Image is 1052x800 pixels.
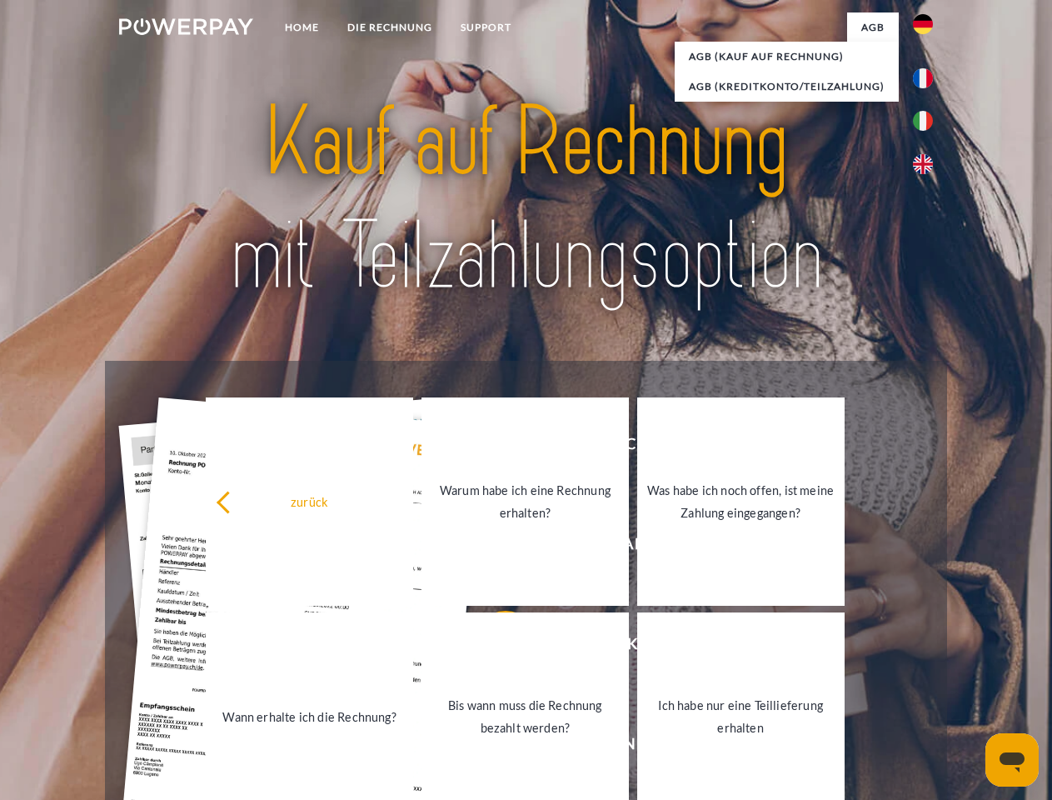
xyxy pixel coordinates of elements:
div: Was habe ich noch offen, ist meine Zahlung eingegangen? [647,479,835,524]
img: it [913,111,933,131]
img: fr [913,68,933,88]
div: Wann erhalte ich die Rechnung? [216,705,403,727]
img: title-powerpay_de.svg [159,80,893,319]
a: AGB (Kreditkonto/Teilzahlung) [675,72,899,102]
div: zurück [216,490,403,512]
a: SUPPORT [446,12,526,42]
a: Home [271,12,333,42]
iframe: Schaltfläche zum Öffnen des Messaging-Fensters [985,733,1039,787]
img: de [913,14,933,34]
div: Ich habe nur eine Teillieferung erhalten [647,694,835,739]
div: Bis wann muss die Rechnung bezahlt werden? [431,694,619,739]
a: Was habe ich noch offen, ist meine Zahlung eingegangen? [637,397,845,606]
div: Warum habe ich eine Rechnung erhalten? [431,479,619,524]
img: en [913,154,933,174]
a: agb [847,12,899,42]
a: AGB (Kauf auf Rechnung) [675,42,899,72]
img: logo-powerpay-white.svg [119,18,253,35]
a: DIE RECHNUNG [333,12,446,42]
